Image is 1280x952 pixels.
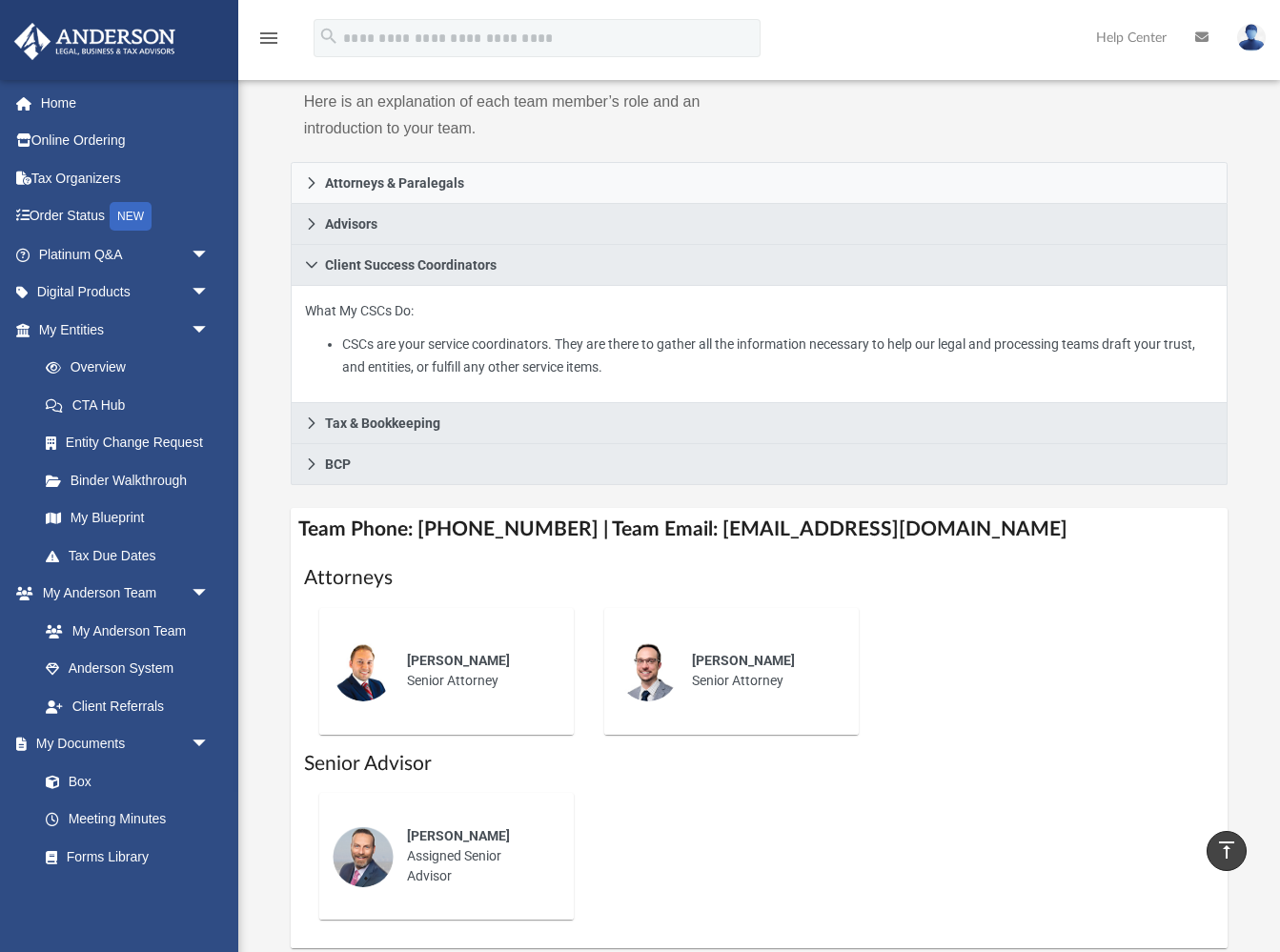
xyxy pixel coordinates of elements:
a: Anderson System [27,650,229,688]
a: My Anderson Teamarrow_drop_down [13,575,229,613]
span: Advisors [325,217,377,231]
a: My Blueprint [27,499,229,537]
div: Assigned Senior Advisor [394,813,560,900]
a: BCP [291,444,1229,485]
a: Client Referrals [27,687,229,725]
a: Attorneys & Paralegals [291,162,1229,204]
h1: Senior Advisor [304,750,1215,778]
a: Order StatusNEW [13,197,238,236]
img: thumbnail [618,640,679,701]
p: What My CSCs Do: [305,299,1214,379]
img: thumbnail [333,826,394,887]
a: Box [27,762,219,800]
img: thumbnail [333,640,394,701]
a: Client Success Coordinators [291,245,1229,286]
p: Here is an explanation of each team member’s role and an introduction to your team. [304,89,746,142]
a: Tax Due Dates [27,537,238,575]
a: Tax Organizers [13,159,238,197]
span: arrow_drop_down [191,725,229,764]
li: CSCs are your service coordinators. They are there to gather all the information necessary to hel... [342,333,1214,379]
a: Tax & Bookkeeping [291,403,1229,444]
a: Online Ordering [13,122,238,160]
span: [PERSON_NAME] [407,653,510,668]
a: Platinum Q&Aarrow_drop_down [13,235,238,273]
span: Client Success Coordinators [325,258,497,272]
h4: Team Phone: [PHONE_NUMBER] | Team Email: [EMAIL_ADDRESS][DOMAIN_NAME] [291,508,1229,551]
div: Senior Attorney [679,638,845,704]
a: Advisors [291,204,1229,245]
a: Notarize [27,876,229,914]
span: [PERSON_NAME] [692,653,795,668]
a: Digital Productsarrow_drop_down [13,273,238,312]
a: Entity Change Request [27,424,238,462]
div: Senior Attorney [394,638,560,704]
i: search [318,26,339,47]
div: NEW [110,202,152,231]
img: User Pic [1237,24,1266,51]
a: Home [13,84,238,122]
span: arrow_drop_down [191,273,229,313]
span: [PERSON_NAME] [407,828,510,843]
span: Tax & Bookkeeping [325,416,440,430]
a: menu [257,36,280,50]
a: Overview [27,349,238,387]
a: Binder Walkthrough [27,461,238,499]
a: vertical_align_top [1207,831,1247,871]
span: arrow_drop_down [191,311,229,350]
a: My Entitiesarrow_drop_down [13,311,238,349]
a: Forms Library [27,838,219,876]
span: BCP [325,457,351,471]
a: CTA Hub [27,386,238,424]
a: Meeting Minutes [27,800,229,839]
div: Client Success Coordinators [291,286,1229,404]
img: Anderson Advisors Platinum Portal [9,23,181,60]
h1: Attorneys [304,564,1215,592]
i: vertical_align_top [1215,839,1238,861]
a: My Anderson Team [27,612,219,650]
a: My Documentsarrow_drop_down [13,725,229,763]
span: arrow_drop_down [191,575,229,614]
i: menu [257,27,280,50]
span: arrow_drop_down [191,235,229,274]
span: Attorneys & Paralegals [325,176,464,190]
